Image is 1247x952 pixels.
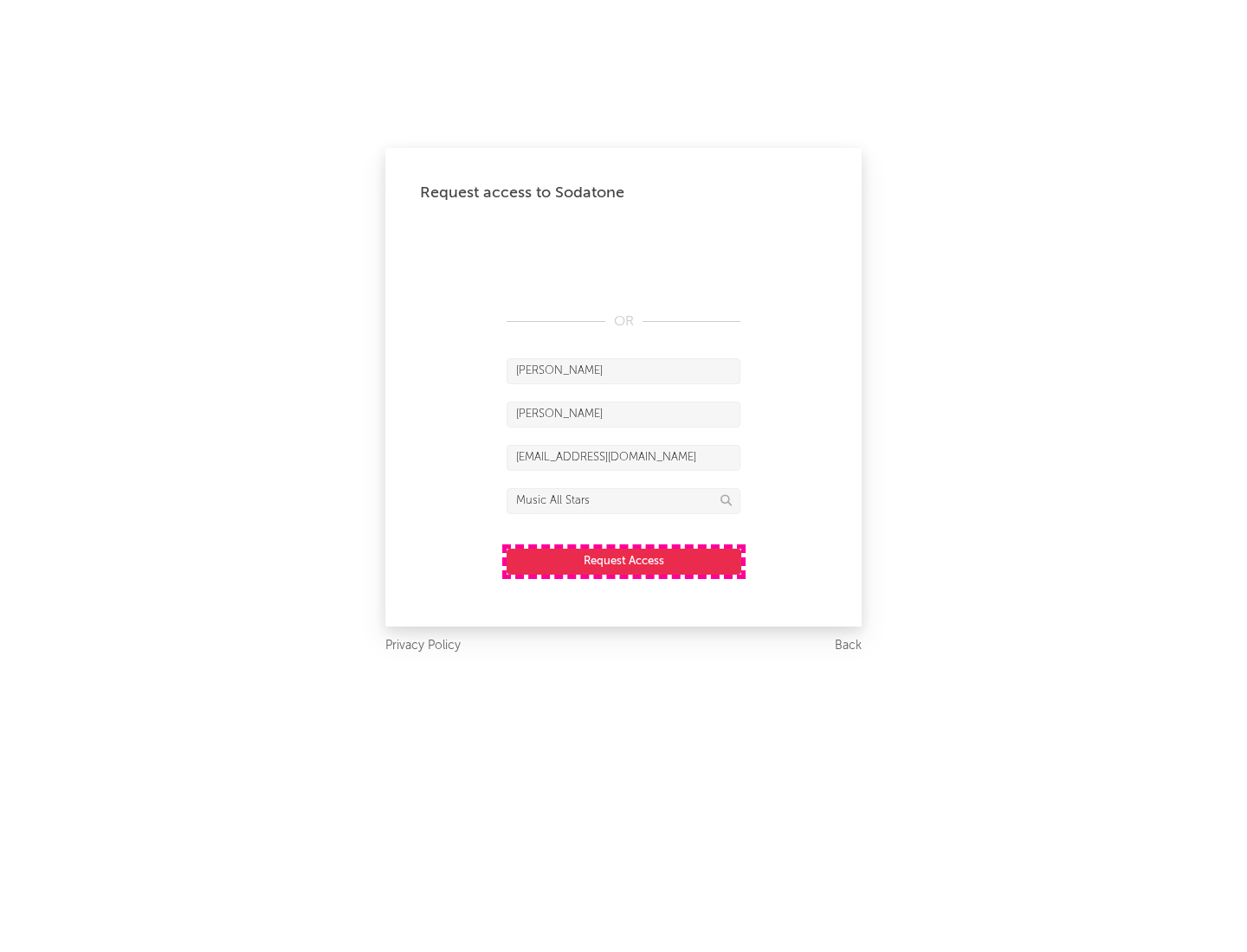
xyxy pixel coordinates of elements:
a: Privacy Policy [385,635,461,657]
input: Email [507,445,740,471]
a: Back [835,635,862,657]
div: Request access to Sodatone [420,183,827,203]
input: Last Name [507,402,740,428]
input: First Name [507,358,740,384]
button: Request Access [507,549,741,575]
input: Division [507,488,740,514]
div: OR [507,312,740,332]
